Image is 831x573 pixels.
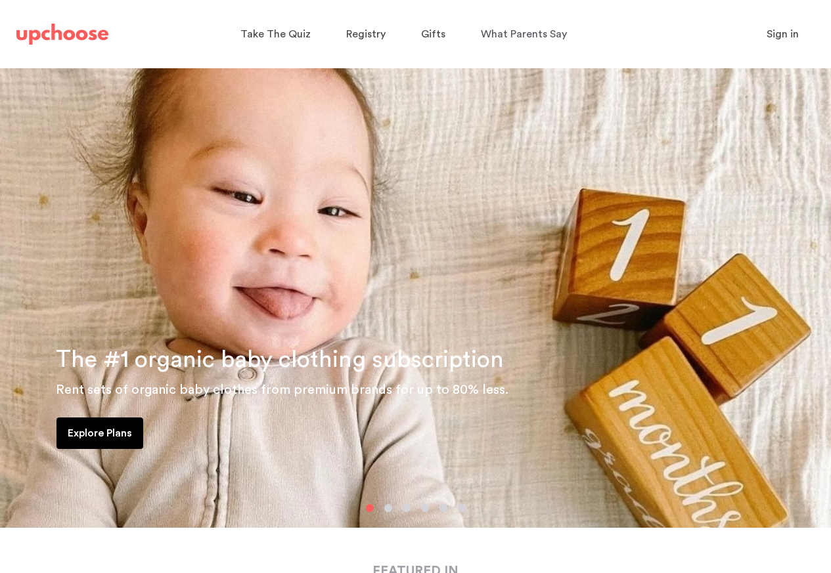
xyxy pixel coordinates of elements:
[481,22,571,47] a: What Parents Say
[56,379,815,400] p: Rent sets of organic baby clothes from premium brands for up to 80% less.
[240,29,311,39] span: Take The Quiz
[481,29,567,39] span: What Parents Say
[421,22,449,47] a: Gifts
[16,24,108,45] img: UpChoose
[750,21,815,47] button: Sign in
[68,425,132,441] p: Explore Plans
[56,348,504,371] span: The #1 organic baby clothing subscription
[346,22,390,47] a: Registry
[56,417,143,449] a: Explore Plans
[346,29,386,39] span: Registry
[240,22,315,47] a: Take The Quiz
[767,29,799,39] span: Sign in
[16,21,108,48] a: UpChoose
[421,29,445,39] span: Gifts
